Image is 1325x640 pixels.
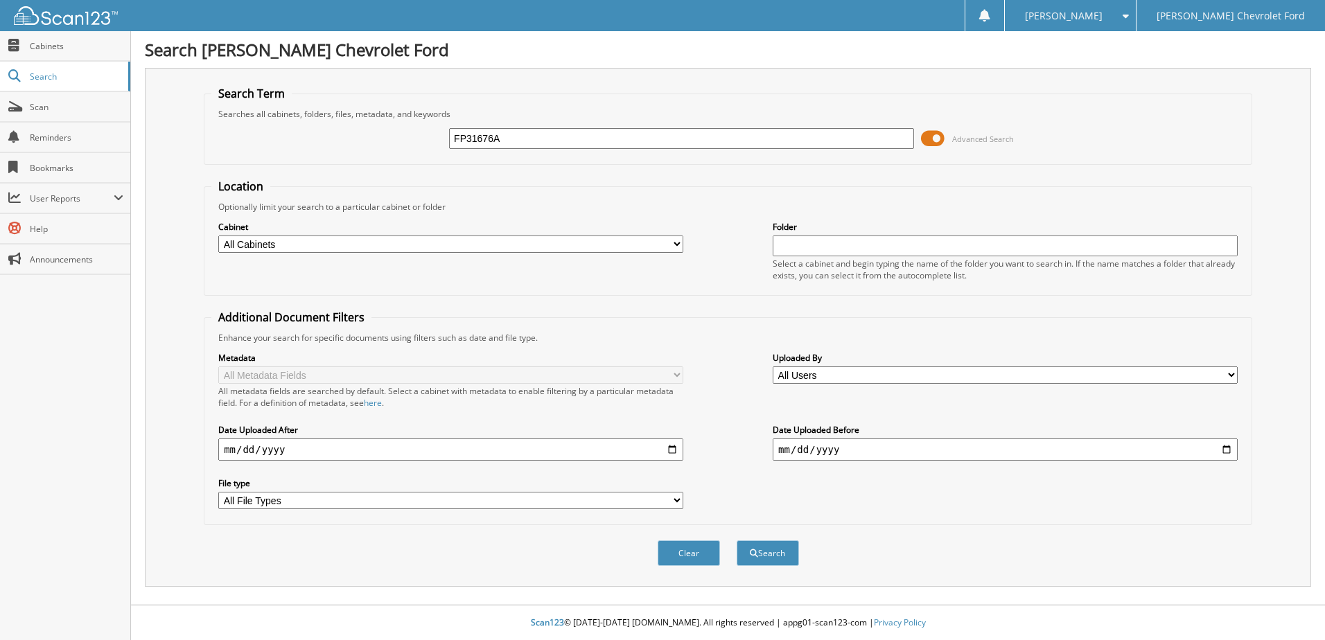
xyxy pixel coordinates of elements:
span: Search [30,71,121,82]
span: Scan123 [531,616,564,628]
span: Cabinets [30,40,123,52]
label: File type [218,477,683,489]
legend: Search Term [211,86,292,101]
div: Select a cabinet and begin typing the name of the folder you want to search in. If the name match... [773,258,1238,281]
div: Searches all cabinets, folders, files, metadata, and keywords [211,108,1245,120]
h1: Search [PERSON_NAME] Chevrolet Ford [145,38,1311,61]
a: Privacy Policy [874,616,926,628]
div: Optionally limit your search to a particular cabinet or folder [211,201,1245,213]
span: Bookmarks [30,162,123,174]
div: © [DATE]-[DATE] [DOMAIN_NAME]. All rights reserved | appg01-scan123-com | [131,606,1325,640]
label: Cabinet [218,221,683,233]
span: [PERSON_NAME] [1025,12,1103,20]
label: Folder [773,221,1238,233]
span: Scan [30,101,123,113]
a: here [364,397,382,409]
div: Enhance your search for specific documents using filters such as date and file type. [211,332,1245,344]
span: [PERSON_NAME] Chevrolet Ford [1157,12,1305,20]
legend: Location [211,179,270,194]
span: Help [30,223,123,235]
span: Advanced Search [952,134,1014,144]
div: All metadata fields are searched by default. Select a cabinet with metadata to enable filtering b... [218,385,683,409]
input: start [218,438,683,461]
iframe: Chat Widget [1256,574,1325,640]
img: scan123-logo-white.svg [14,6,118,25]
legend: Additional Document Filters [211,310,371,325]
span: Announcements [30,254,123,265]
button: Search [737,540,799,566]
label: Date Uploaded Before [773,424,1238,436]
span: User Reports [30,193,114,204]
input: end [773,438,1238,461]
label: Uploaded By [773,352,1238,364]
label: Metadata [218,352,683,364]
button: Clear [658,540,720,566]
span: Reminders [30,132,123,143]
label: Date Uploaded After [218,424,683,436]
